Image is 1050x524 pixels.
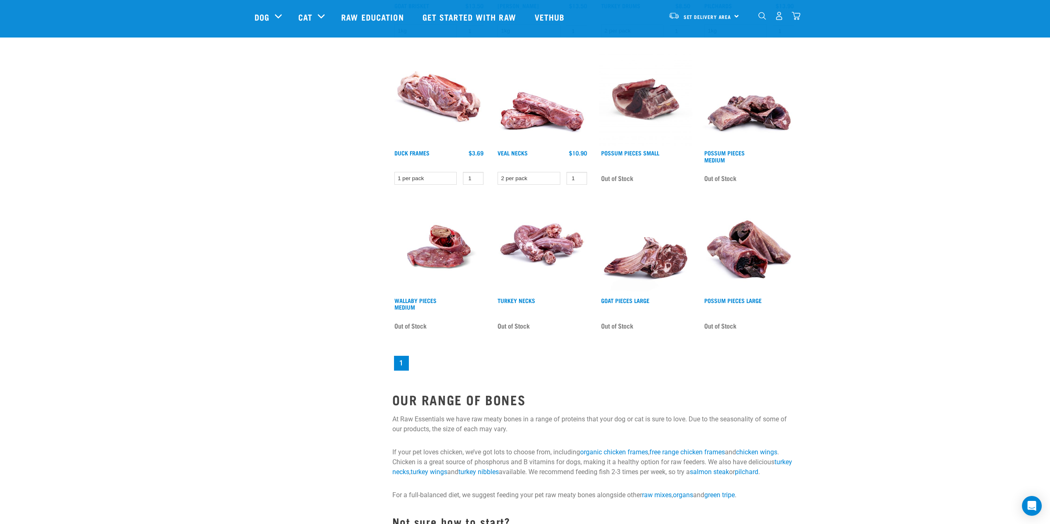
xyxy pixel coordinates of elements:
a: Goat Pieces Large [601,299,649,302]
img: 1194 Goat Pieces Large 01 [599,200,693,293]
a: Get started with Raw [414,0,526,33]
nav: pagination [392,354,796,372]
a: Vethub [526,0,575,33]
img: 1259 Turkey Necks 01 [496,200,589,293]
a: Cat [298,11,312,23]
p: At Raw Essentials we have raw meaty bones in a range of proteins that your dog or cat is sure to ... [392,414,796,434]
a: Possum Pieces Medium [704,151,745,161]
a: turkey nibbles [458,468,499,476]
span: Out of Stock [704,320,736,332]
input: 1 [566,172,587,185]
img: home-icon-1@2x.png [758,12,766,20]
span: Set Delivery Area [684,15,731,18]
img: van-moving.png [668,12,680,19]
a: green tripe [704,491,735,499]
div: Open Intercom Messenger [1022,496,1042,516]
span: Out of Stock [394,320,427,332]
a: turkey wings [411,468,447,476]
span: Out of Stock [498,320,530,332]
img: 1231 Veal Necks 4pp 01 [496,52,589,146]
div: $3.69 [469,150,484,156]
img: home-icon@2x.png [792,12,800,20]
a: organs [673,491,693,499]
p: If your pet loves chicken, we’ve got lots to choose from, including , and . Chicken is a great so... [392,447,796,477]
img: Raw Essentials Wallaby Pieces Raw Meaty Bones For Dogs [392,200,486,293]
a: pilchard [735,468,758,476]
img: user.png [775,12,783,20]
img: Possum Piece Small [599,52,693,146]
span: Out of Stock [601,320,633,332]
a: Dog [255,11,269,23]
img: Whole Duck Frame [392,52,486,146]
a: Possum Pieces Large [704,299,762,302]
span: Out of Stock [601,172,633,184]
a: raw mixes [642,491,672,499]
a: salmon steak [690,468,729,476]
a: Duck Frames [394,151,429,154]
img: 1203 Possum Pieces Medium 01 [702,52,796,146]
a: chicken wings [736,448,777,456]
span: Out of Stock [704,172,736,184]
p: For a full-balanced diet, we suggest feeding your pet raw meaty bones alongside other , and . [392,490,796,500]
a: Veal Necks [498,151,528,154]
input: 1 [463,172,484,185]
a: Raw Education [333,0,414,33]
div: $10.90 [569,150,587,156]
img: 1200 Possum Pieces Large 01 [702,200,796,293]
a: Turkey Necks [498,299,535,302]
a: Wallaby Pieces Medium [394,299,437,308]
a: organic chicken frames [580,448,648,456]
a: free range chicken frames [649,448,725,456]
a: Possum Pieces Small [601,151,659,154]
a: Page 1 [394,356,409,371]
h2: OUR RANGE OF BONES [392,392,796,407]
